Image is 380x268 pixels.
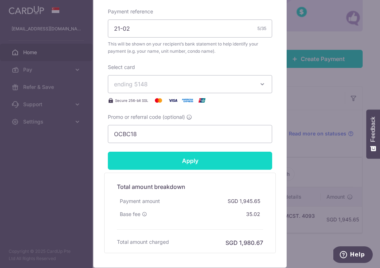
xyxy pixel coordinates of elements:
button: ending 5148 [108,75,272,93]
div: SGD 1,945.65 [225,195,263,208]
iframe: Opens a widget where you can find more information [333,246,373,264]
h5: Total amount breakdown [117,182,263,191]
img: Visa [166,96,180,105]
span: Promo or referral code (optional) [108,113,185,121]
h6: SGD 1,980.67 [225,238,263,247]
span: ending 5148 [114,81,148,88]
span: Secure 256-bit SSL [115,98,148,103]
span: Base fee [120,211,140,218]
span: This will be shown on your recipient’s bank statement to help identify your payment (e.g. your na... [108,40,272,55]
label: Select card [108,64,135,71]
button: Feedback - Show survey [366,109,380,159]
label: Payment reference [108,8,153,15]
img: UnionPay [195,96,209,105]
img: Mastercard [151,96,166,105]
div: 35.02 [243,208,263,221]
input: Apply [108,152,272,170]
img: American Express [180,96,195,105]
div: 5/35 [257,25,266,32]
span: Feedback [370,117,376,142]
div: Payment amount [117,195,163,208]
h6: Total amount charged [117,238,169,246]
